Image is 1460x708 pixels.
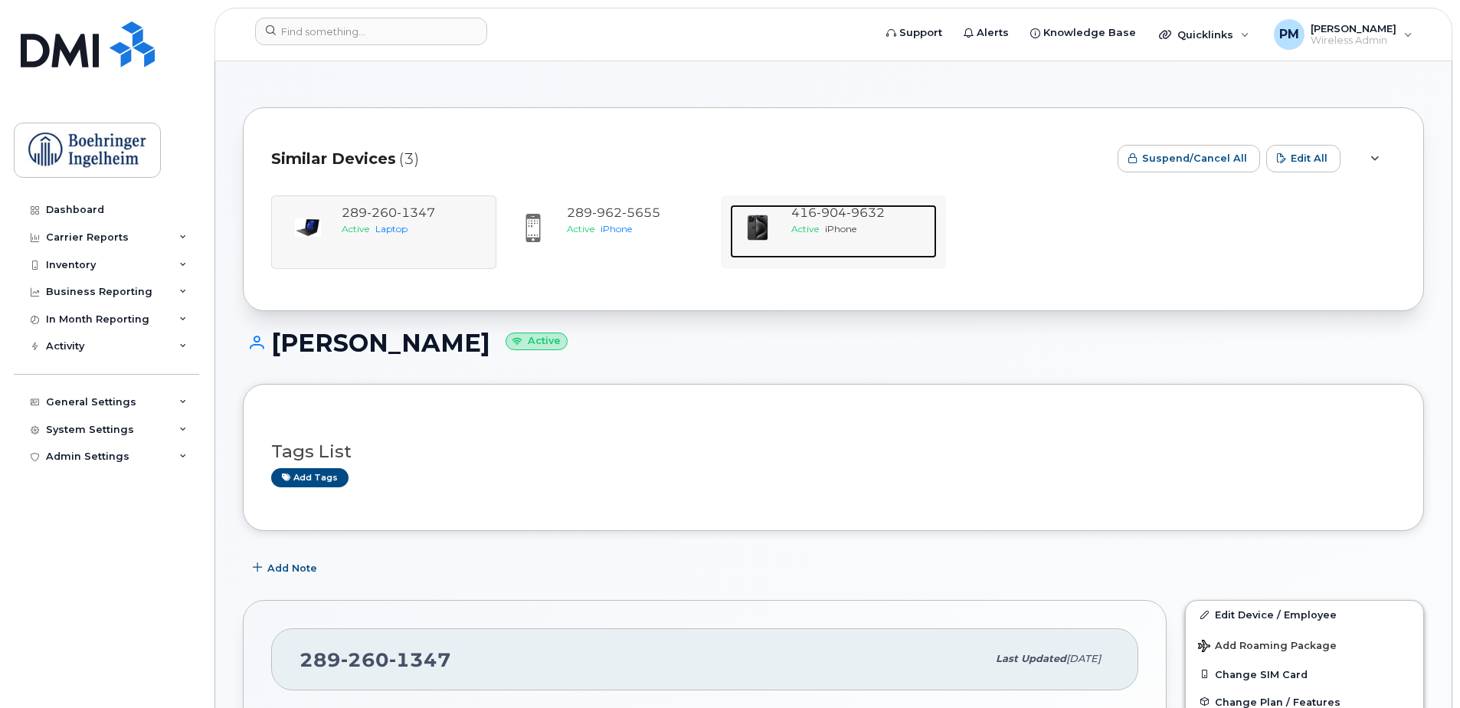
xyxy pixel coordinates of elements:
h3: Tags List [271,442,1396,461]
img: iPhone_15_Pro_Black.png [742,212,773,243]
span: Last updated [996,653,1066,664]
small: Active [506,333,568,350]
span: iPhone [601,223,632,234]
span: 1347 [389,648,451,671]
a: 2899625655ActiveiPhone [506,205,712,260]
span: Active [791,223,819,234]
span: Active [567,223,594,234]
span: Add Roaming Package [1198,640,1337,654]
span: 904 [817,205,846,220]
span: Add Note [267,561,317,575]
span: 260 [341,648,389,671]
span: 289 [300,648,451,671]
button: Change SIM Card [1186,660,1423,688]
span: 416 [791,205,885,220]
span: Edit All [1291,151,1327,166]
span: 5655 [622,205,660,220]
a: Add tags [271,468,349,487]
h1: [PERSON_NAME] [243,329,1424,356]
span: 9632 [846,205,885,220]
a: 4169049632ActiveiPhone [730,205,937,258]
span: Suspend/Cancel All [1142,151,1247,166]
a: Edit Device / Employee [1186,601,1423,628]
button: Add Roaming Package [1186,629,1423,660]
span: 289 [567,205,660,220]
span: [DATE] [1066,653,1101,664]
button: Add Note [243,554,330,582]
span: Change Plan / Features [1215,696,1341,707]
span: Similar Devices [271,148,396,170]
button: Edit All [1266,145,1341,172]
span: iPhone [825,223,856,234]
span: 962 [592,205,622,220]
span: (3) [399,148,419,170]
button: Suspend/Cancel All [1118,145,1260,172]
